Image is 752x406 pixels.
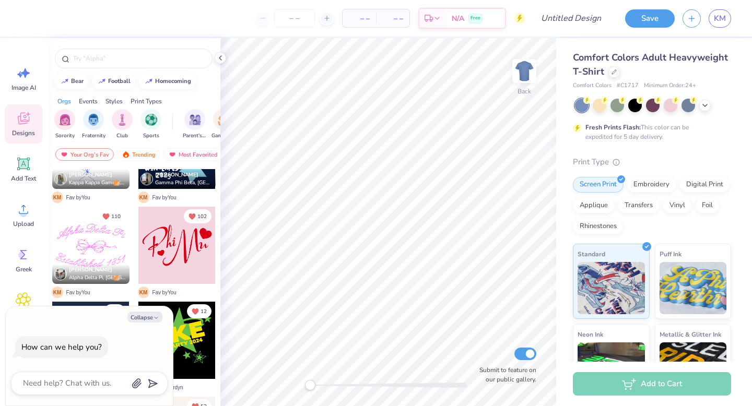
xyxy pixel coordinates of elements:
[131,97,162,106] div: Print Types
[189,114,201,126] img: Parent's Weekend Image
[11,83,36,92] span: Image AI
[117,148,160,161] div: Trending
[578,248,605,259] span: Standard
[98,78,106,85] img: trend_line.gif
[714,13,726,25] span: KM
[145,114,157,126] img: Sports Image
[679,177,730,193] div: Digital Print
[54,109,75,140] button: filter button
[197,214,207,219] span: 102
[55,74,88,89] button: bear
[52,286,63,298] span: K M
[122,151,130,158] img: trending.gif
[116,114,128,126] img: Club Image
[627,177,676,193] div: Embroidery
[155,171,198,178] span: [PERSON_NAME]
[183,109,207,140] button: filter button
[155,78,191,84] div: homecoming
[168,151,177,158] img: most_fav.gif
[143,132,159,140] span: Sports
[218,114,230,126] img: Game Day Image
[69,171,112,178] span: [PERSON_NAME]
[155,179,211,187] span: Gamma Phi Beta, [GEOGRAPHIC_DATA][US_STATE]
[709,9,731,28] a: KM
[211,109,236,140] div: filter for Game Day
[116,132,128,140] span: Club
[112,109,133,140] div: filter for Club
[11,174,36,183] span: Add Text
[573,156,731,168] div: Print Type
[127,312,162,323] button: Collapse
[105,97,123,106] div: Styles
[52,192,63,203] span: K M
[452,13,464,24] span: N/A
[59,114,71,126] img: Sorority Image
[518,87,531,96] div: Back
[625,9,675,28] button: Save
[139,74,196,89] button: homecoming
[82,109,105,140] div: filter for Fraternity
[69,266,112,273] span: [PERSON_NAME]
[12,129,35,137] span: Designs
[585,123,714,141] div: This color can be expedited for 5 day delivery.
[152,289,177,296] span: Fav by You
[305,380,315,390] div: Accessibility label
[138,286,149,298] span: K M
[108,78,131,84] div: football
[183,109,207,140] div: filter for Parent's Weekend
[112,109,133,140] button: filter button
[573,219,624,234] div: Rhinestones
[163,148,222,161] div: Most Favorited
[274,9,315,28] input: – –
[71,78,84,84] div: bear
[573,198,615,213] div: Applique
[578,342,645,395] img: Neon Ink
[60,151,68,158] img: most_fav.gif
[69,179,125,187] span: Kappa Kappa Gamma, [GEOGRAPHIC_DATA]
[21,342,102,352] div: How can we help you?
[66,289,90,296] span: Fav by You
[138,192,149,203] span: K M
[660,329,721,340] span: Metallic & Glitter Ink
[660,248,681,259] span: Puff Ink
[573,177,624,193] div: Screen Print
[184,209,211,223] button: Unlike
[211,132,236,140] span: Game Day
[55,132,75,140] span: Sorority
[573,81,612,90] span: Comfort Colors
[578,329,603,340] span: Neon Ink
[617,81,639,90] span: # C1717
[111,214,121,219] span: 110
[55,148,114,161] div: Your Org's Fav
[644,81,696,90] span: Minimum Order: 24 +
[663,198,692,213] div: Vinyl
[72,53,206,64] input: Try "Alpha"
[183,132,207,140] span: Parent's Weekend
[54,109,75,140] div: filter for Sorority
[585,123,641,132] strong: Fresh Prints Flash:
[88,114,99,126] img: Fraternity Image
[140,109,161,140] div: filter for Sports
[382,13,403,24] span: – –
[349,13,370,24] span: – –
[98,209,125,223] button: Unlike
[16,265,32,273] span: Greek
[69,274,125,282] span: Alpha Delta Pi, [GEOGRAPHIC_DATA][US_STATE]
[145,78,153,85] img: trend_line.gif
[474,365,536,384] label: Submit to feature on our public gallery.
[82,109,105,140] button: filter button
[92,74,135,89] button: football
[660,262,727,314] img: Puff Ink
[211,109,236,140] button: filter button
[471,15,480,22] span: Free
[82,132,105,140] span: Fraternity
[61,78,69,85] img: trend_line.gif
[79,97,98,106] div: Events
[695,198,720,213] div: Foil
[57,97,71,106] div: Orgs
[152,194,177,201] span: Fav by You
[618,198,660,213] div: Transfers
[533,8,609,29] input: Untitled Design
[514,61,535,81] img: Back
[660,342,727,395] img: Metallic & Glitter Ink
